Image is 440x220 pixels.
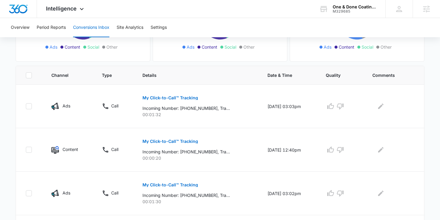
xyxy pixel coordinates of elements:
[142,183,198,187] p: My Click-to-Call™ Tracking
[142,139,198,143] p: My Click-to-Call™ Tracking
[376,101,386,111] button: Edit Comments
[142,91,198,105] button: My Click-to-Call™ Tracking
[111,146,118,152] p: Call
[11,18,29,37] button: Overview
[142,111,253,118] p: 00:01:32
[376,188,386,198] button: Edit Comments
[243,44,255,50] span: Other
[142,96,198,100] p: My Click-to-Call™ Tracking
[202,44,217,50] span: Content
[376,145,386,155] button: Edit Comments
[51,72,79,78] span: Channel
[260,85,319,128] td: [DATE] 03:03pm
[65,44,80,50] span: Content
[106,44,118,50] span: Other
[142,149,230,155] p: Incoming Number: [PHONE_NUMBER], Tracking Number: [PHONE_NUMBER], Ring To: [PHONE_NUMBER], Caller...
[333,5,377,9] div: account name
[225,44,236,50] span: Social
[362,44,373,50] span: Social
[142,105,230,111] p: Incoming Number: [PHONE_NUMBER], Tracking Number: [PHONE_NUMBER], Ring To: [PHONE_NUMBER], Caller...
[339,44,354,50] span: Content
[46,5,77,12] span: Intelligence
[142,72,244,78] span: Details
[63,146,78,152] p: Content
[50,44,57,50] span: Ads
[37,18,66,37] button: Period Reports
[142,134,198,149] button: My Click-to-Call™ Tracking
[151,18,167,37] button: Settings
[142,192,230,198] p: Incoming Number: [PHONE_NUMBER], Tracking Number: [PHONE_NUMBER], Ring To: [PHONE_NUMBER], Caller...
[260,172,319,215] td: [DATE] 03:02pm
[380,44,392,50] span: Other
[63,190,70,196] p: Ads
[142,198,253,205] p: 00:01:30
[142,178,198,192] button: My Click-to-Call™ Tracking
[117,18,143,37] button: Site Analytics
[63,103,70,109] p: Ads
[326,72,349,78] span: Quality
[372,72,406,78] span: Comments
[187,44,194,50] span: Ads
[102,72,119,78] span: Type
[324,44,332,50] span: Ads
[73,18,109,37] button: Conversions Inbox
[111,103,118,109] p: Call
[142,155,253,161] p: 00:00:20
[111,190,118,196] p: Call
[267,72,303,78] span: Date & Time
[333,9,377,14] div: account id
[87,44,99,50] span: Social
[260,128,319,172] td: [DATE] 12:40pm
